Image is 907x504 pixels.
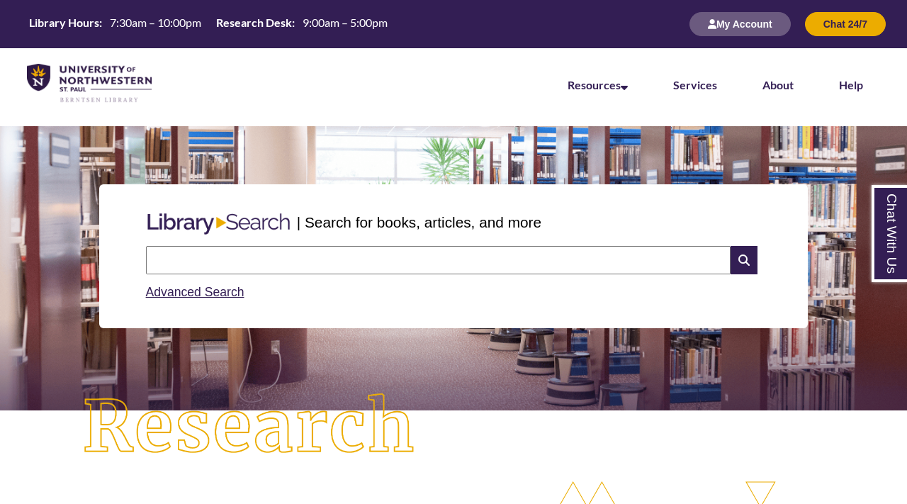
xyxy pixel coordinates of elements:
[673,78,717,91] a: Services
[303,16,388,29] span: 9:00am – 5:00pm
[731,246,757,274] i: Search
[805,18,886,30] a: Chat 24/7
[23,15,393,33] table: Hours Today
[23,15,104,30] th: Library Hours:
[140,208,297,240] img: Libary Search
[689,12,791,36] button: My Account
[23,15,393,34] a: Hours Today
[45,357,453,498] img: Research
[27,64,152,103] img: UNWSP Library Logo
[805,12,886,36] button: Chat 24/7
[297,211,541,233] p: | Search for books, articles, and more
[146,285,244,299] a: Advanced Search
[839,78,863,91] a: Help
[568,78,628,91] a: Resources
[689,18,791,30] a: My Account
[762,78,794,91] a: About
[210,15,297,30] th: Research Desk:
[110,16,201,29] span: 7:30am – 10:00pm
